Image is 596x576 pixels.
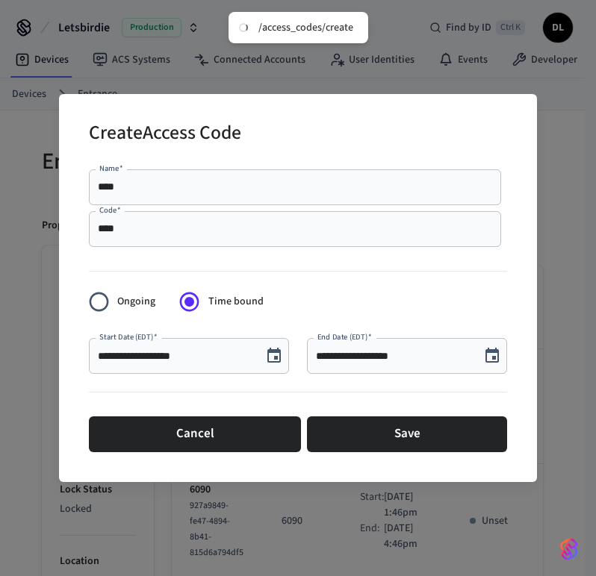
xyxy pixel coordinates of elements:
label: End Date (EDT) [317,331,371,342]
button: Save [307,416,507,452]
button: Cancel [89,416,301,452]
span: Time bound [208,294,264,310]
button: Choose date, selected date is Oct 18, 2025 [477,341,507,371]
div: /access_codes/create [258,21,353,34]
label: Start Date (EDT) [99,331,157,342]
h2: Create Access Code [89,112,241,157]
img: SeamLogoGradient.69752ec5.svg [560,537,578,561]
button: Choose date, selected date is Oct 18, 2025 [259,341,289,371]
label: Name [99,163,123,174]
label: Code [99,204,121,216]
span: Ongoing [117,294,155,310]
